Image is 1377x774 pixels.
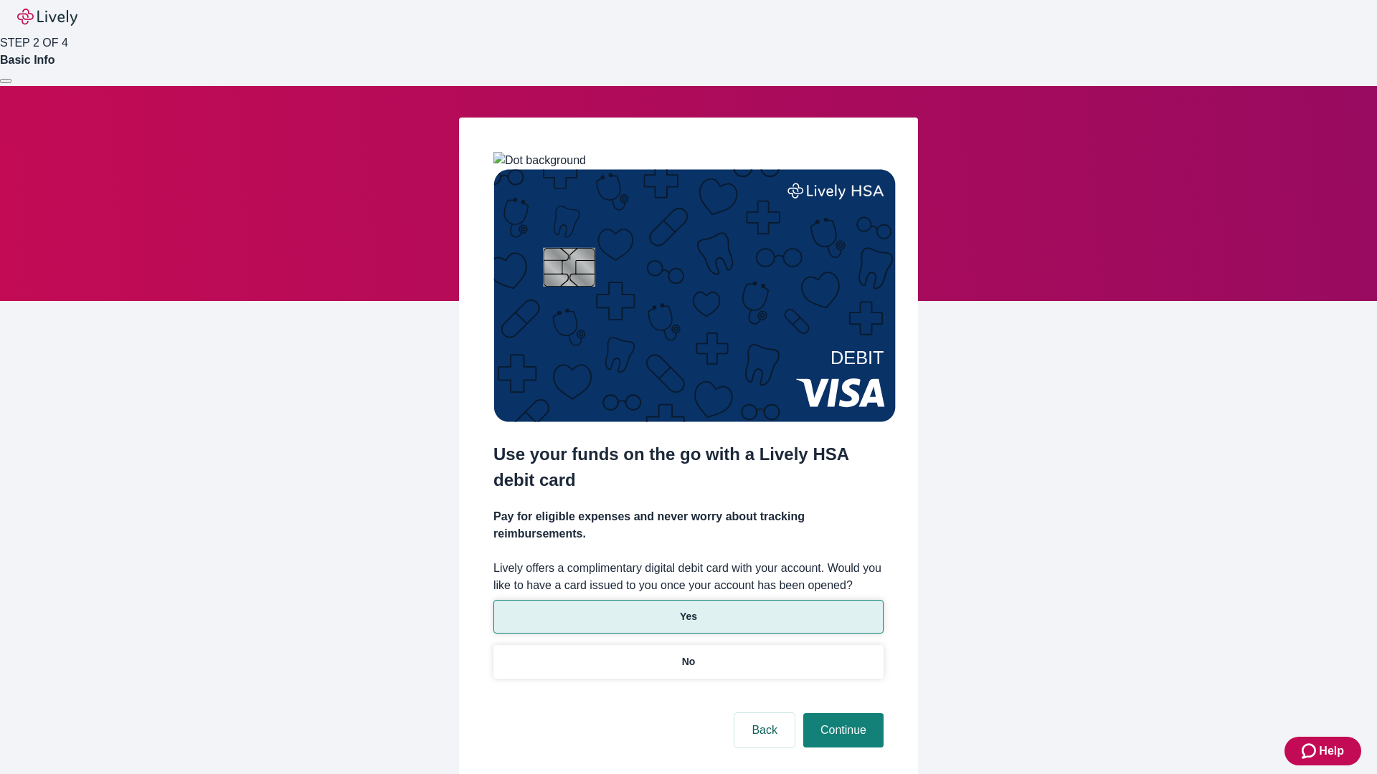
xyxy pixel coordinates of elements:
[1284,737,1361,765] button: Zendesk support iconHelp
[682,654,696,669] p: No
[734,713,795,747] button: Back
[803,713,884,747] button: Continue
[1302,742,1319,760] svg: Zendesk support icon
[493,600,884,634] button: Yes
[493,441,884,493] h2: Use your funds on the go with a Lively HSA debit card
[17,9,77,26] img: Lively
[493,152,586,169] img: Dot background
[493,645,884,679] button: No
[493,508,884,543] h4: Pay for eligible expenses and never worry about tracking reimbursements.
[493,560,884,594] label: Lively offers a complimentary digital debit card with your account. Would you like to have a card...
[680,609,697,624] p: Yes
[1319,742,1344,760] span: Help
[493,169,896,422] img: Debit card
